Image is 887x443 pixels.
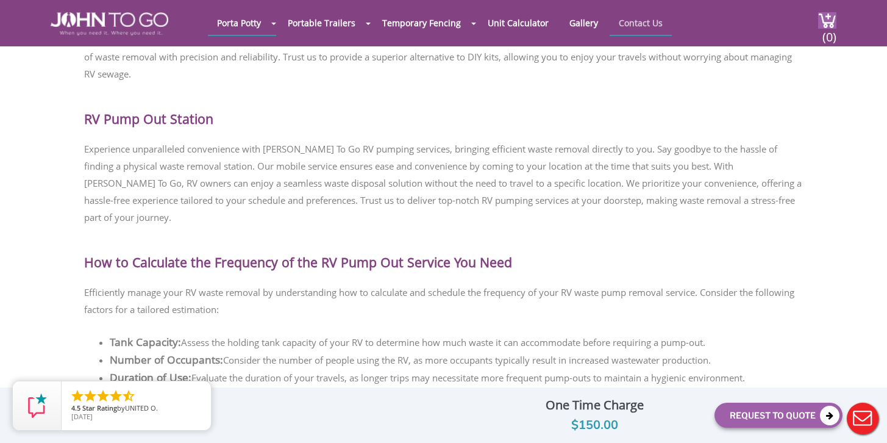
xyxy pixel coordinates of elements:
img: JOHN to go [51,12,168,35]
a: Contact Us [610,11,672,35]
a: Temporary Fencing [373,11,470,35]
h2: RV Pump Out Station [84,98,803,125]
strong: Duration of Use: [110,370,191,384]
li: Evaluate the duration of your travels, as longer trips may necessitate more frequent pump-outs to... [110,369,791,386]
a: Unit Calculator [479,11,558,35]
li: Consider the number of people using the RV, as more occupants typically result in increased waste... [110,351,791,369]
div: $150.00 [484,416,705,435]
p: Efficiently manage your RV waste removal by understanding how to calculate and schedule the frequ... [84,281,803,321]
li: Factor in your usage patterns, including the frequency of toilet use and water consumption, to es... [110,386,791,421]
span: UNITED O. [125,403,158,412]
img: cart a [818,12,836,29]
span: by [71,405,201,413]
li: Assess the holding tank capacity of your RV to determine how much waste it can accommodate before... [110,333,791,351]
a: Porta Potty [208,11,270,35]
li:  [109,389,123,403]
li:  [70,389,85,403]
li:  [121,389,136,403]
span: [DATE] [71,412,93,421]
div: One Time Charge [484,395,705,416]
span: 4.5 [71,403,80,412]
a: Portable Trailers [279,11,365,35]
a: Gallery [560,11,607,35]
span: Star Rating [82,403,117,412]
img: Review Rating [25,394,49,418]
li:  [96,389,110,403]
strong: Number of Occupants: [110,352,223,367]
span: (0) [822,19,836,45]
p: Experience unparalleled convenience with [PERSON_NAME] To Go RV pumping services, bringing effici... [84,137,803,229]
strong: Tank Capacity: [110,334,181,349]
li:  [83,389,98,403]
button: Live Chat [838,394,887,443]
button: Request To Quote [714,403,842,428]
h2: How to Calculate the Frequency of the RV Pump Out Service You Need [84,241,803,268]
